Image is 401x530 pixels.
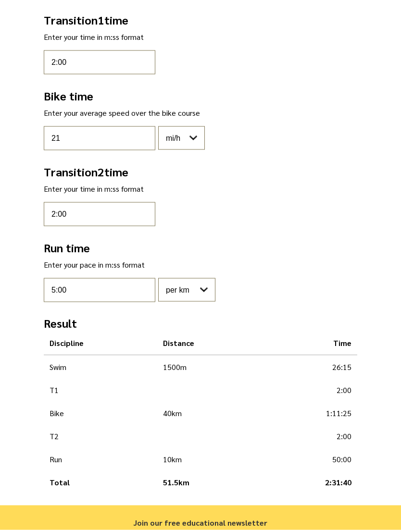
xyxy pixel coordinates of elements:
[44,332,157,355] th: Discipline
[263,379,357,402] td: 2:00
[44,379,157,402] td: T1
[44,355,157,379] td: Swim
[263,471,357,494] td: 2:31:40
[263,448,357,471] td: 50:00
[44,425,157,448] td: T2
[44,202,155,226] input: Enter your time in m:ss format
[157,448,263,471] td: 10 km
[44,448,157,471] td: Run
[157,471,263,494] td: 51.5 km
[157,332,263,355] th: Distance
[157,402,263,425] td: 40 km
[44,87,357,104] h2: Bike time
[44,402,157,425] td: Bike
[263,402,357,425] td: 1:11:25
[44,107,357,119] p: Enter your average speed over the bike course
[44,314,357,332] h2: Result
[44,126,155,150] input: Enter your average speed over the bike course
[157,355,263,379] td: 1500 m
[44,471,157,494] td: Total
[44,163,357,180] h2: Transition 2 time
[44,183,357,195] p: Enter your time in m:ss format
[44,50,155,74] input: Enter your time in m:ss format
[44,239,357,256] h2: Run time
[263,355,357,379] td: 26:15
[44,278,155,302] input: Enter your pace in m:ss format
[44,259,357,271] p: Enter your pace in m:ss format
[134,518,267,528] span: Join our free educational newsletter
[263,332,357,355] th: Time
[44,11,357,28] h2: Transition 1 time
[44,31,357,43] p: Enter your time in m:ss format
[263,425,357,448] td: 2:00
